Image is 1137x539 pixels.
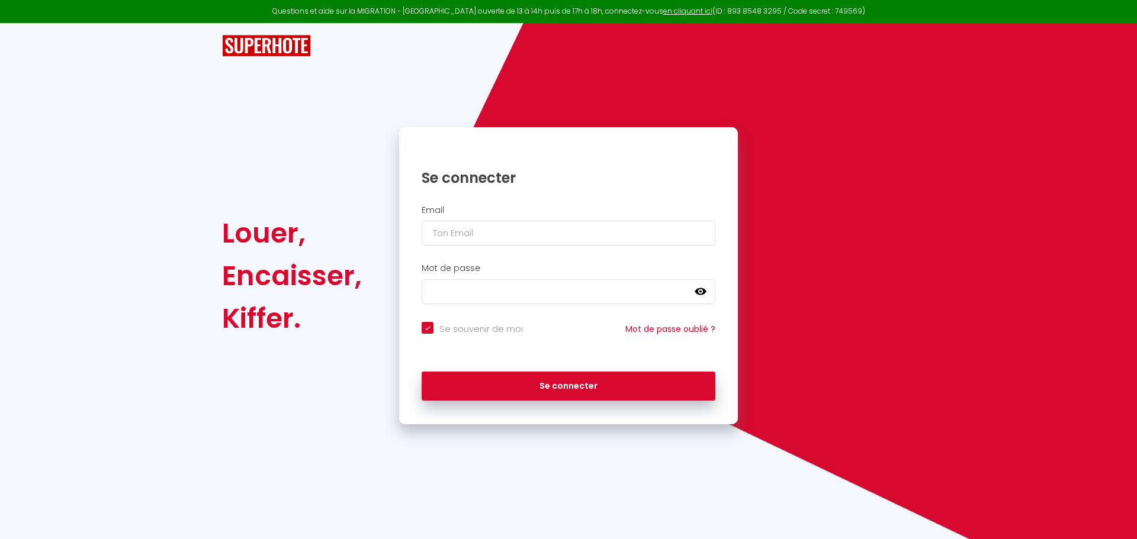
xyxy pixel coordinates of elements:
input: Ton Email [422,221,715,246]
a: Mot de passe oublié ? [625,323,715,335]
h2: Email [422,205,715,215]
button: Se connecter [422,372,715,401]
div: Encaisser, [222,254,362,297]
div: Kiffer. [222,297,362,340]
a: en cliquant ici [663,6,712,16]
div: Louer, [222,212,362,254]
h2: Mot de passe [422,263,715,273]
img: SuperHote logo [222,35,311,57]
h1: Se connecter [422,169,715,187]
